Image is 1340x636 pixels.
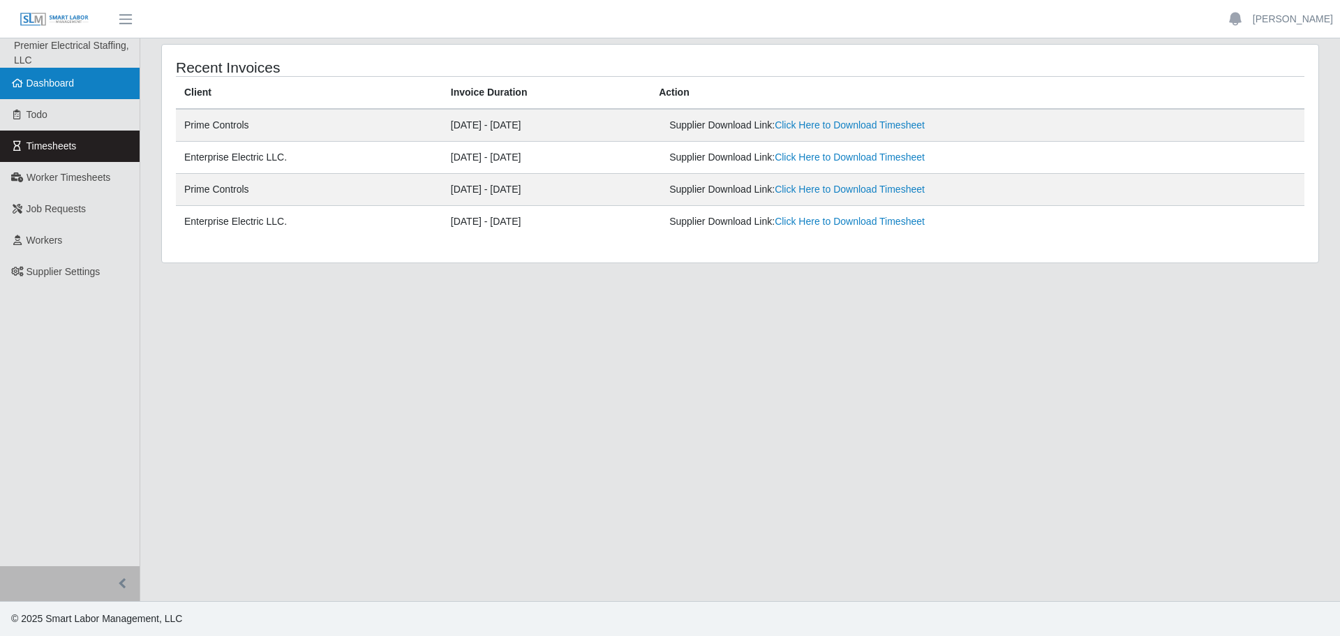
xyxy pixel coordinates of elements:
[27,77,75,89] span: Dashboard
[669,150,1073,165] div: Supplier Download Link:
[27,203,87,214] span: Job Requests
[669,118,1073,133] div: Supplier Download Link:
[775,151,925,163] a: Click Here to Download Timesheet
[27,235,63,246] span: Workers
[650,77,1304,110] th: Action
[27,266,100,277] span: Supplier Settings
[775,119,925,131] a: Click Here to Download Timesheet
[27,140,77,151] span: Timesheets
[14,40,129,66] span: Premier Electrical Staffing, LLC
[176,206,442,238] td: Enterprise Electric LLC.
[442,206,650,238] td: [DATE] - [DATE]
[176,77,442,110] th: Client
[442,77,650,110] th: Invoice Duration
[176,174,442,206] td: Prime Controls
[775,184,925,195] a: Click Here to Download Timesheet
[669,182,1073,197] div: Supplier Download Link:
[176,109,442,142] td: Prime Controls
[442,109,650,142] td: [DATE] - [DATE]
[1253,12,1333,27] a: [PERSON_NAME]
[669,214,1073,229] div: Supplier Download Link:
[442,174,650,206] td: [DATE] - [DATE]
[176,142,442,174] td: Enterprise Electric LLC.
[27,172,110,183] span: Worker Timesheets
[176,59,634,76] h4: Recent Invoices
[27,109,47,120] span: Todo
[442,142,650,174] td: [DATE] - [DATE]
[11,613,182,624] span: © 2025 Smart Labor Management, LLC
[20,12,89,27] img: SLM Logo
[775,216,925,227] a: Click Here to Download Timesheet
